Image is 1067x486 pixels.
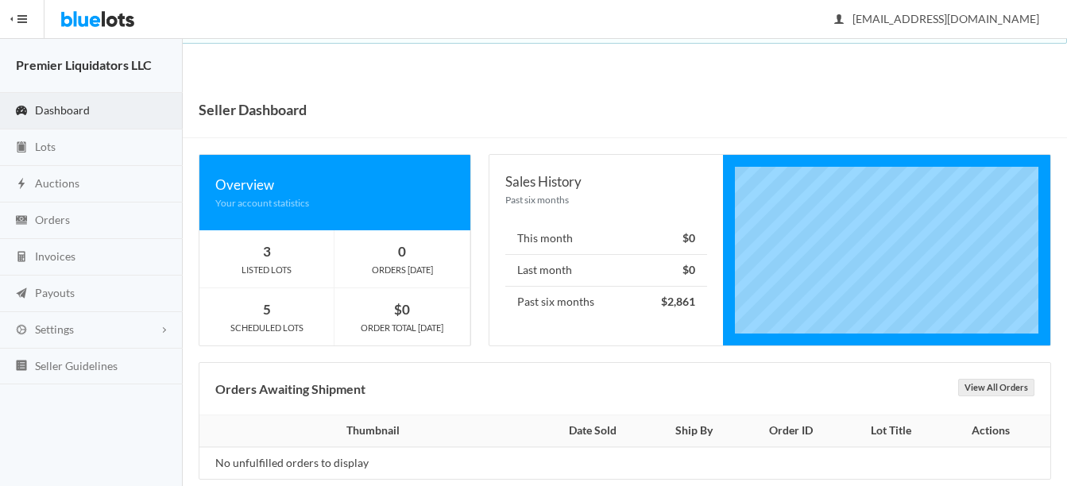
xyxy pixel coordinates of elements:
ion-icon: speedometer [14,104,29,119]
ion-icon: cash [14,214,29,229]
ion-icon: clipboard [14,141,29,156]
th: Ship By [648,415,740,447]
td: No unfulfilled orders to display [199,447,538,479]
span: Seller Guidelines [35,359,118,372]
span: Payouts [35,286,75,299]
th: Actions [940,415,1050,447]
span: Invoices [35,249,75,263]
th: Date Sold [538,415,648,447]
div: Past six months [505,192,707,207]
span: Auctions [35,176,79,190]
div: Your account statistics [215,195,454,210]
strong: 0 [398,243,406,260]
div: Overview [215,174,454,195]
ion-icon: person [831,13,847,28]
ion-icon: calculator [14,250,29,265]
div: Sales History [505,171,707,192]
strong: $0 [682,263,695,276]
div: LISTED LOTS [199,263,334,277]
th: Lot Title [843,415,940,447]
span: Settings [35,322,74,336]
ion-icon: cog [14,323,29,338]
strong: 5 [263,301,271,318]
a: View All Orders [958,379,1034,396]
strong: $0 [394,301,410,318]
li: This month [505,223,707,255]
b: Orders Awaiting Shipment [215,381,365,396]
strong: Premier Liquidators LLC [16,57,152,72]
span: Lots [35,140,56,153]
span: Orders [35,213,70,226]
div: SCHEDULED LOTS [199,321,334,335]
div: ORDER TOTAL [DATE] [334,321,470,335]
th: Thumbnail [199,415,538,447]
h1: Seller Dashboard [199,98,307,121]
div: ORDERS [DATE] [334,263,470,277]
th: Order ID [740,415,843,447]
span: [EMAIL_ADDRESS][DOMAIN_NAME] [835,12,1039,25]
strong: 3 [263,243,271,260]
ion-icon: paper plane [14,287,29,302]
strong: $0 [682,231,695,245]
span: Dashboard [35,103,90,117]
li: Past six months [505,286,707,318]
ion-icon: list box [14,359,29,374]
strong: $2,861 [661,295,695,308]
ion-icon: flash [14,177,29,192]
li: Last month [505,254,707,287]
